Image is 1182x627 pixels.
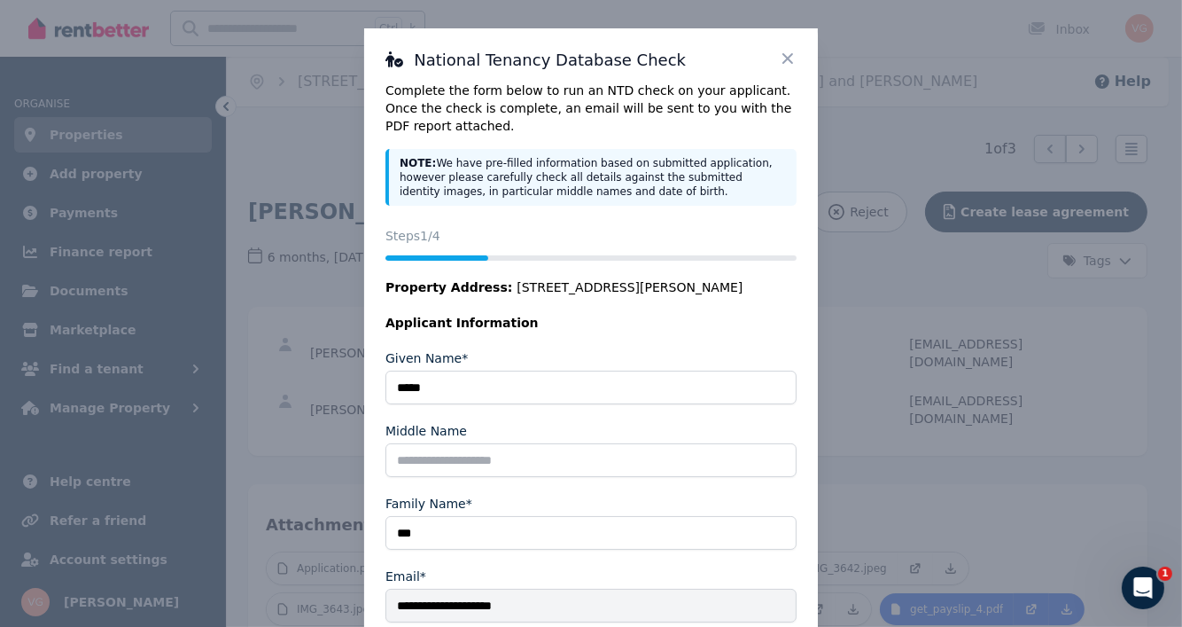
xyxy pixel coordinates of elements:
[385,422,467,440] label: Middle Name
[385,82,797,135] p: Complete the form below to run an NTD check on your applicant. Once the check is complete, an ema...
[1158,567,1172,581] span: 1
[385,314,797,332] legend: Applicant Information
[385,568,426,585] label: Email*
[385,280,512,294] span: Property Address:
[385,149,797,206] div: We have pre-filled information based on submitted application, however please carefully check all...
[385,349,468,367] label: Given Name*
[385,227,797,245] p: Steps 1 /4
[385,50,797,71] h3: National Tenancy Database Check
[385,495,472,513] label: Family Name*
[1122,567,1164,609] iframe: Intercom live chat
[517,278,743,296] span: [STREET_ADDRESS][PERSON_NAME]
[400,157,436,169] strong: NOTE:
